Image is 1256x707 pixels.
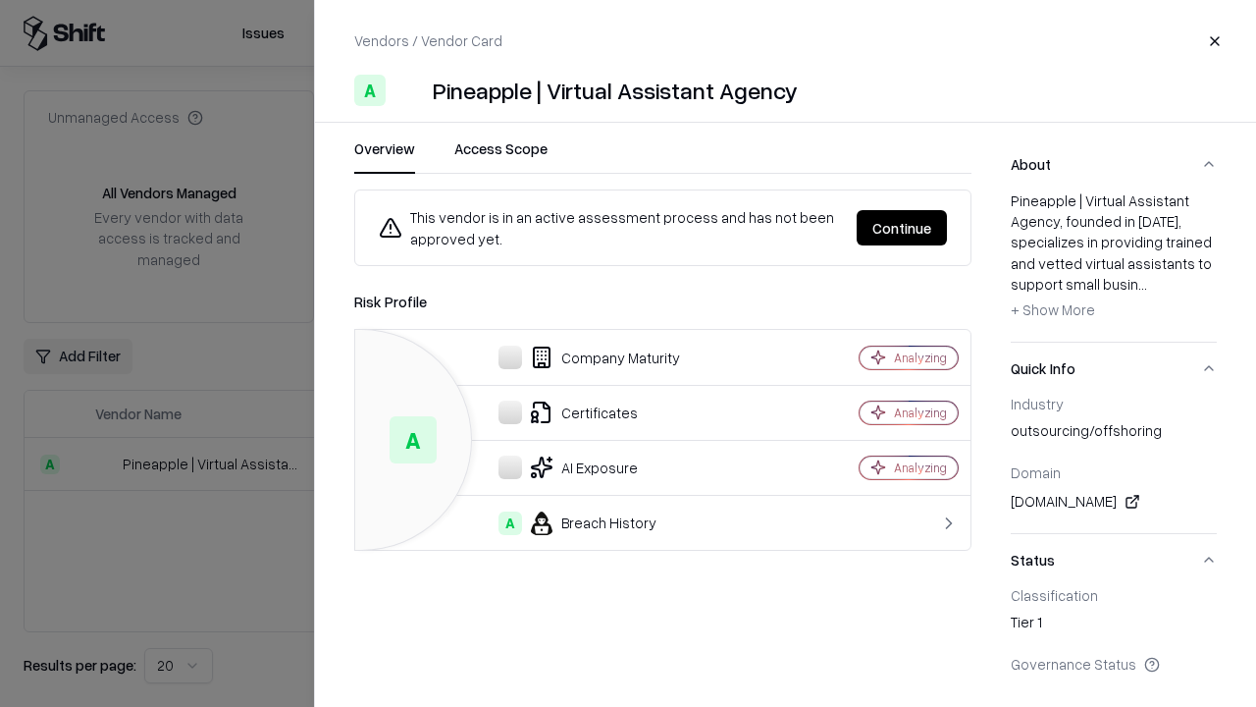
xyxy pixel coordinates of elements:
div: Governance Status [1011,655,1217,673]
div: Certificates [371,401,791,424]
div: Pineapple | Virtual Assistant Agency [433,75,798,106]
div: Analyzing [894,350,947,366]
div: Breach History [371,512,791,535]
button: Quick Info [1011,343,1217,395]
button: Overview [354,138,415,174]
div: AI Exposure [371,456,791,479]
button: Access Scope [454,138,548,174]
div: Analyzing [894,460,947,476]
div: Quick Info [1011,395,1217,533]
div: Pineapple | Virtual Assistant Agency, founded in [DATE], specializes in providing trained and vet... [1011,190,1217,326]
img: Pineapple | Virtual Assistant Agency [393,75,425,106]
div: [DOMAIN_NAME] [1011,490,1217,514]
button: Status [1011,534,1217,586]
span: + Show More [1011,300,1095,318]
div: outsourcing/offshoring [1011,420,1217,448]
button: Continue [857,210,947,245]
div: Tier 1 [1011,612,1217,639]
div: Risk Profile [354,290,971,313]
div: A [354,75,386,106]
div: A [390,416,437,463]
div: Analyzing [894,405,947,421]
button: About [1011,138,1217,190]
div: Classification [1011,586,1217,604]
div: Domain [1011,463,1217,481]
div: About [1011,190,1217,342]
div: This vendor is in an active assessment process and has not been approved yet. [379,206,841,249]
button: + Show More [1011,295,1095,326]
p: Vendors / Vendor Card [354,30,502,51]
div: Company Maturity [371,346,791,369]
div: A [498,512,522,535]
span: ... [1138,275,1147,293]
div: Industry [1011,395,1217,412]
